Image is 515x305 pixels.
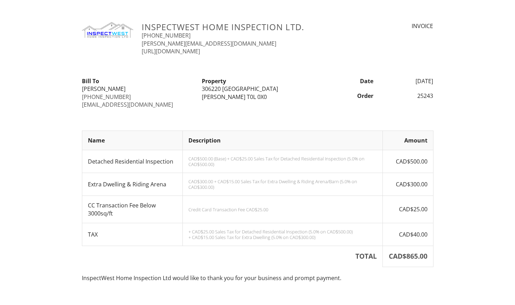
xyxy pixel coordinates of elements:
div: + CAD$15.00 Sales Tax for Extra Dwelling (5.0% on CAD$300.00) [188,234,377,240]
div: Credit Card Transaction Fee CAD$25.00 [188,207,377,212]
div: CAD$300.00 + CAD$15.00 Sales Tax for Extra Dwelling & Riding Arena/Barn (5.0% on CAD$300.00) [188,179,377,190]
a: [PHONE_NUMBER] [142,32,191,39]
div: INVOICE [352,22,433,30]
div: 306220 [GEOGRAPHIC_DATA] [202,85,313,93]
th: TOTAL [82,246,383,267]
div: 25243 [378,92,438,100]
div: + CAD$25.00 Sales Tax for Detached Residential Inspection (5.0% on CAD$500.00) [188,229,377,234]
td: CAD$300.00 [383,173,433,196]
td: TAX [82,223,182,246]
a: [PHONE_NUMBER] [82,93,131,101]
p: InspectWest Home Inspection Ltd would like to thank you for your business and prompt payment. [82,274,433,282]
a: [EMAIL_ADDRESS][DOMAIN_NAME] [82,101,173,108]
td: CAD$500.00 [383,150,433,173]
strong: Bill To [82,77,99,85]
td: CAD$40.00 [383,223,433,246]
div: [PERSON_NAME] T0L 0X0 [202,93,313,101]
div: [PERSON_NAME] [82,85,193,93]
span: Extra Dwelling & Riding Arena [88,180,166,188]
th: Amount [383,131,433,150]
div: Date [317,77,378,85]
span: Detached Residential Inspection [88,158,173,165]
div: CAD$500.00 (Base) + CAD$25.00 Sales Tax for Detached Residential Inspection (5.0% on CAD$500.00) [188,156,377,167]
span: CC Transaction Fee Below 3000sq/ft [88,201,156,217]
th: Name [82,131,182,150]
div: [DATE] [378,77,438,85]
strong: Property [202,77,226,85]
td: CAD$25.00 [383,196,433,223]
a: [URL][DOMAIN_NAME] [142,47,200,55]
div: Order [317,92,378,100]
h3: InspectWest Home Inspection Ltd. [142,22,343,32]
img: LOGOGREY.png [82,22,134,38]
th: Description [182,131,383,150]
a: [PERSON_NAME][EMAIL_ADDRESS][DOMAIN_NAME] [142,40,276,47]
th: CAD$865.00 [383,246,433,267]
